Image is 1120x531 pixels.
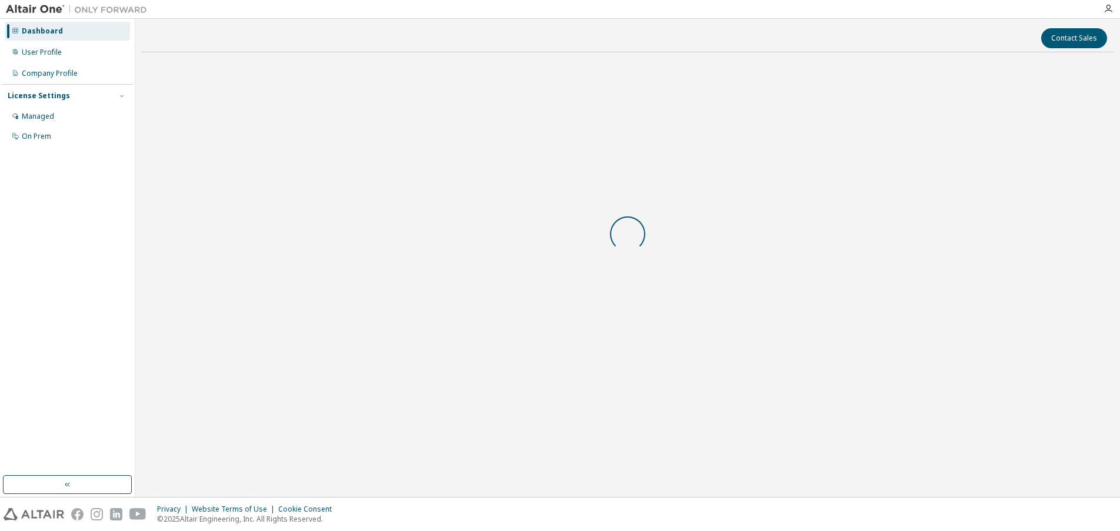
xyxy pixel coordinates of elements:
div: Dashboard [22,26,63,36]
div: Website Terms of Use [192,505,278,514]
p: © 2025 Altair Engineering, Inc. All Rights Reserved. [157,514,339,524]
div: User Profile [22,48,62,57]
button: Contact Sales [1041,28,1107,48]
div: On Prem [22,132,51,141]
img: facebook.svg [71,508,84,520]
img: youtube.svg [129,508,146,520]
div: Company Profile [22,69,78,78]
div: License Settings [8,91,70,101]
img: Altair One [6,4,153,15]
div: Privacy [157,505,192,514]
div: Cookie Consent [278,505,339,514]
img: linkedin.svg [110,508,122,520]
img: instagram.svg [91,508,103,520]
div: Managed [22,112,54,121]
img: altair_logo.svg [4,508,64,520]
